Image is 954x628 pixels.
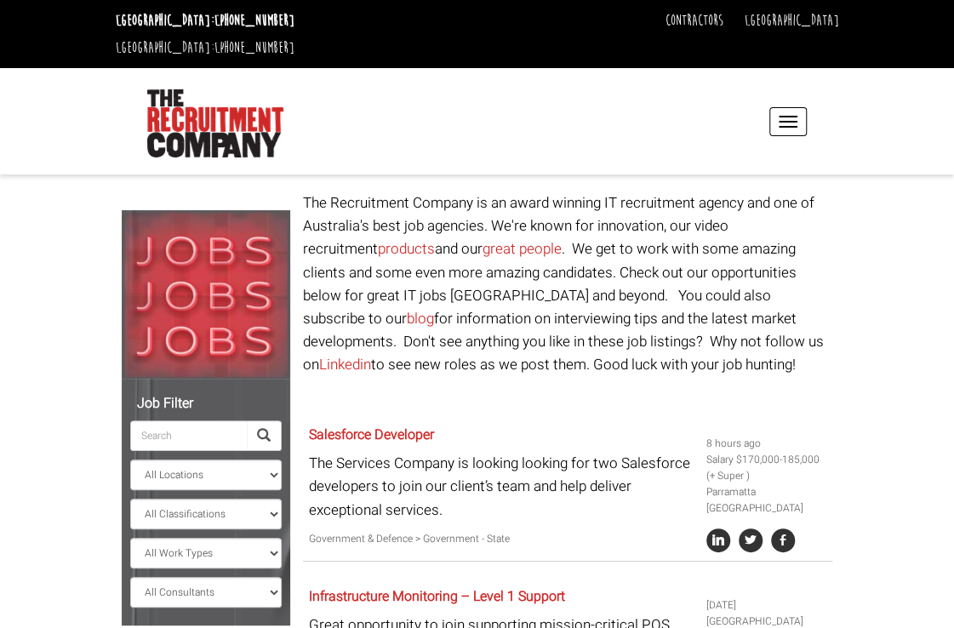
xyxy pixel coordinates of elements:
a: Salesforce Developer [309,425,434,445]
a: products [378,238,435,260]
a: blog [407,308,434,329]
a: great people [483,238,562,260]
li: [GEOGRAPHIC_DATA]: [111,34,299,61]
a: [PHONE_NUMBER] [214,11,294,30]
a: Infrastructure Monitoring – Level 1 Support [309,586,565,607]
li: [GEOGRAPHIC_DATA]: [111,7,299,34]
li: Salary $170,000-185,000 (+ Super ) [706,452,826,484]
a: [GEOGRAPHIC_DATA] [745,11,839,30]
a: Linkedin [319,354,371,375]
li: 8 hours ago [706,436,826,452]
img: Jobs, Jobs, Jobs [122,210,290,379]
a: [PHONE_NUMBER] [214,38,294,57]
h5: Job Filter [130,397,282,412]
input: Search [130,420,247,451]
li: Parramatta [GEOGRAPHIC_DATA] [706,484,826,517]
li: [DATE] [706,597,826,614]
a: Contractors [666,11,723,30]
p: Government & Defence > Government - State [309,531,694,547]
p: The Recruitment Company is an award winning IT recruitment agency and one of Australia's best job... [303,191,833,377]
img: The Recruitment Company [147,89,283,157]
p: The Services Company is looking looking for two Salesforce developers to join our client’s team a... [309,452,694,522]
